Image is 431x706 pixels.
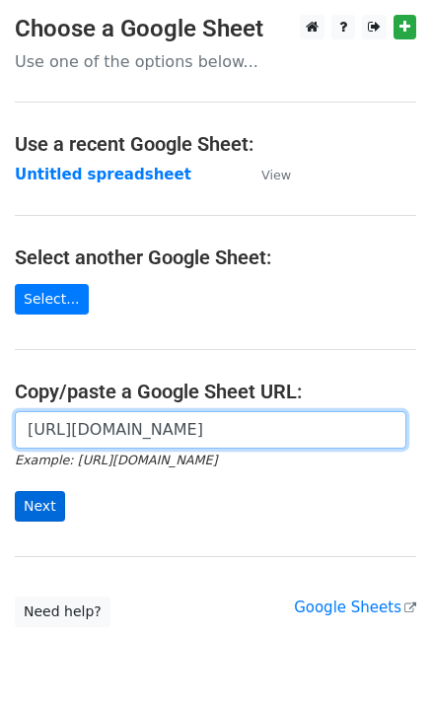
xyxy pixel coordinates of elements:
iframe: Chat Widget [332,611,431,706]
input: Next [15,491,65,522]
a: Google Sheets [294,599,416,616]
input: Paste your Google Sheet URL here [15,411,406,449]
h4: Copy/paste a Google Sheet URL: [15,380,416,403]
small: Example: [URL][DOMAIN_NAME] [15,453,217,467]
small: View [261,168,291,182]
a: Select... [15,284,89,315]
a: View [242,166,291,183]
h3: Choose a Google Sheet [15,15,416,43]
a: Untitled spreadsheet [15,166,191,183]
h4: Use a recent Google Sheet: [15,132,416,156]
h4: Select another Google Sheet: [15,246,416,269]
p: Use one of the options below... [15,51,416,72]
a: Need help? [15,597,110,627]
